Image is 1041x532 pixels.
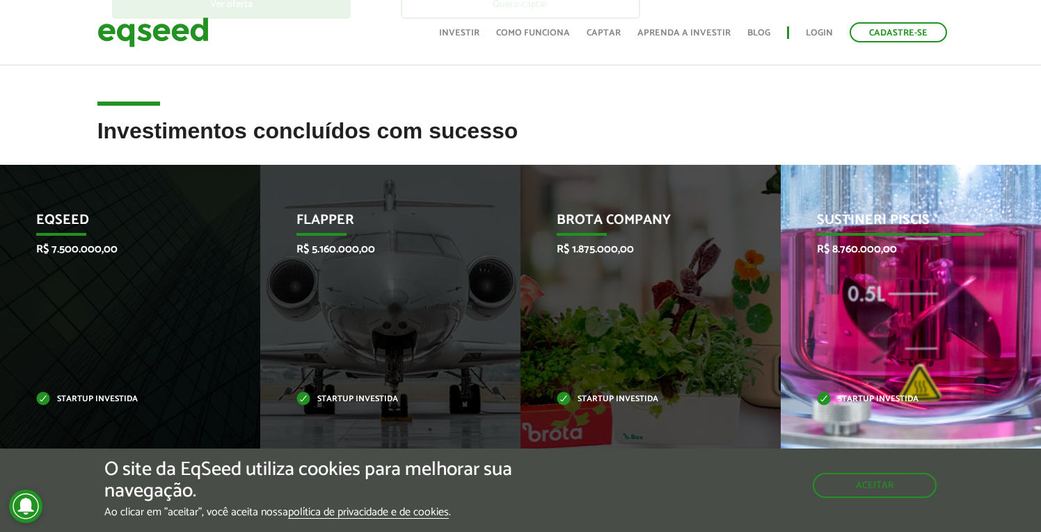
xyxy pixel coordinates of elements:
[557,243,724,256] p: R$ 1.875.000,00
[439,29,479,38] a: Investir
[296,243,464,256] p: R$ 5.160.000,00
[36,243,204,256] p: R$ 7.500.000,00
[817,243,985,256] p: R$ 8.760.000,00
[557,212,724,236] p: Brota Company
[97,119,944,164] h2: Investimentos concluídos com sucesso
[813,473,937,498] button: Aceitar
[496,29,570,38] a: Como funciona
[97,14,209,51] img: EqSeed
[747,29,770,38] a: Blog
[104,506,604,519] p: Ao clicar em "aceitar", você aceita nossa .
[288,507,449,519] a: política de privacidade e de cookies
[104,459,604,502] h5: O site da EqSeed utiliza cookies para melhorar sua navegação.
[296,396,464,403] p: Startup investida
[817,396,985,403] p: Startup investida
[817,212,985,236] p: Sustineri Piscis
[587,29,621,38] a: Captar
[637,29,731,38] a: Aprenda a investir
[36,212,204,236] p: EqSeed
[557,396,724,403] p: Startup investida
[806,29,833,38] a: Login
[296,212,464,236] p: Flapper
[850,22,947,42] a: Cadastre-se
[36,396,204,403] p: Startup investida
